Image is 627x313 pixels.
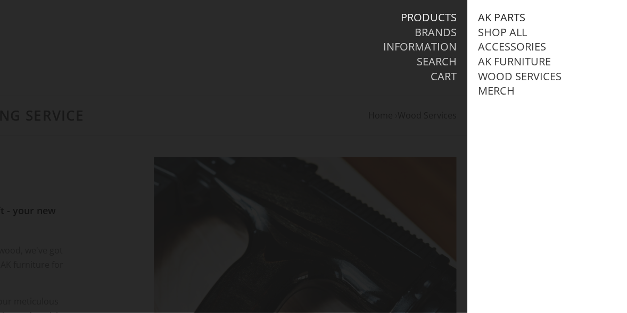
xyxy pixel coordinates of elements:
[478,40,546,54] a: Accessories
[478,84,515,98] a: Merch
[478,70,562,83] a: Wood Services
[383,40,457,54] a: Information
[478,55,551,69] a: AK Furniture
[417,55,457,69] a: Search
[478,11,525,24] a: AK Parts
[401,11,457,24] a: Products
[415,26,457,39] a: Brands
[431,70,457,83] a: Cart
[478,26,527,39] a: Shop All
